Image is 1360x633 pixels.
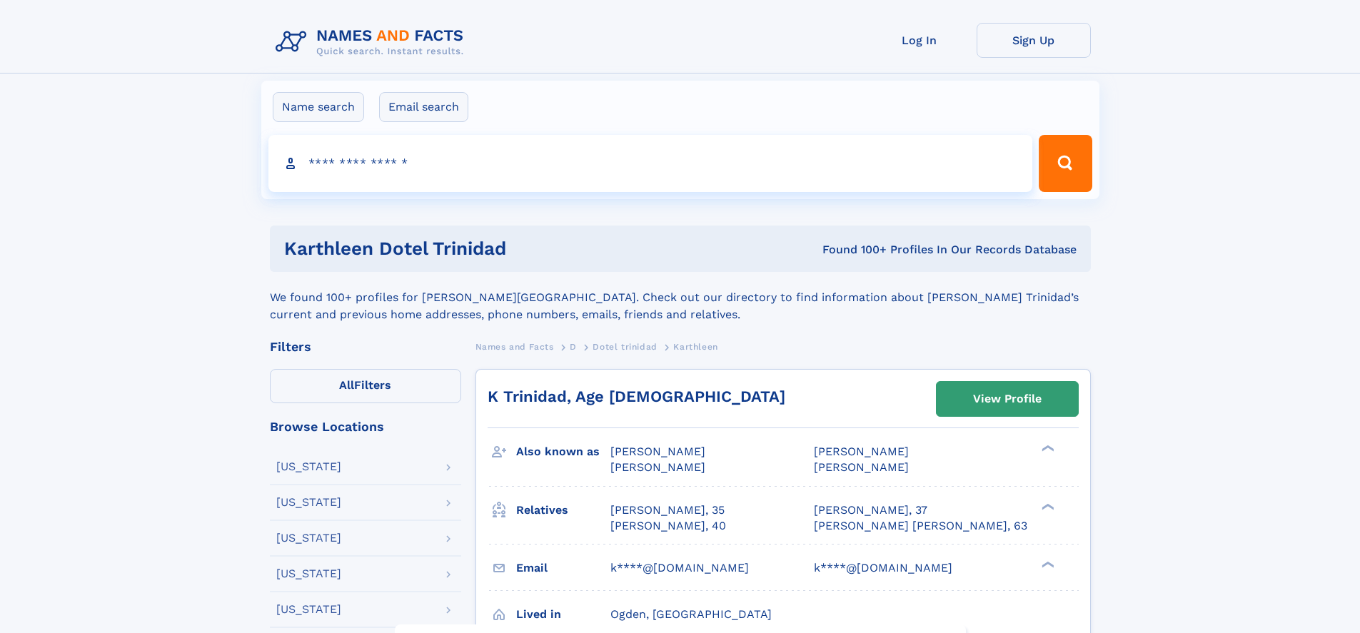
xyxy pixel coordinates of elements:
[339,378,354,392] span: All
[516,556,610,580] h3: Email
[977,23,1091,58] a: Sign Up
[488,388,785,405] a: K Trinidad, Age [DEMOGRAPHIC_DATA]
[1039,135,1092,192] button: Search Button
[570,342,577,352] span: D
[1038,502,1055,511] div: ❯
[379,92,468,122] label: Email search
[270,340,461,353] div: Filters
[610,460,705,474] span: [PERSON_NAME]
[937,382,1078,416] a: View Profile
[270,369,461,403] label: Filters
[276,532,341,544] div: [US_STATE]
[276,461,341,472] div: [US_STATE]
[270,420,461,433] div: Browse Locations
[284,240,665,258] h1: Karthleen Dotel Trinidad
[593,338,657,355] a: Dotel trinidad
[862,23,977,58] a: Log In
[276,568,341,579] div: [US_STATE]
[593,342,657,352] span: Dotel trinidad
[610,502,725,518] a: [PERSON_NAME], 35
[610,518,726,534] a: [PERSON_NAME], 40
[610,445,705,458] span: [PERSON_NAME]
[814,445,909,458] span: [PERSON_NAME]
[1038,444,1055,453] div: ❯
[664,242,1077,258] div: Found 100+ Profiles In Our Records Database
[610,607,772,621] span: Ogden, [GEOGRAPHIC_DATA]
[814,460,909,474] span: [PERSON_NAME]
[814,518,1027,534] a: [PERSON_NAME] [PERSON_NAME], 63
[673,342,717,352] span: Karthleen
[270,272,1091,323] div: We found 100+ profiles for [PERSON_NAME][GEOGRAPHIC_DATA]. Check out our directory to find inform...
[276,497,341,508] div: [US_STATE]
[268,135,1033,192] input: search input
[516,440,610,464] h3: Also known as
[273,92,364,122] label: Name search
[814,502,927,518] a: [PERSON_NAME], 37
[570,338,577,355] a: D
[475,338,554,355] a: Names and Facts
[276,604,341,615] div: [US_STATE]
[973,383,1042,415] div: View Profile
[516,602,610,627] h3: Lived in
[516,498,610,522] h3: Relatives
[1038,559,1055,569] div: ❯
[270,23,475,61] img: Logo Names and Facts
